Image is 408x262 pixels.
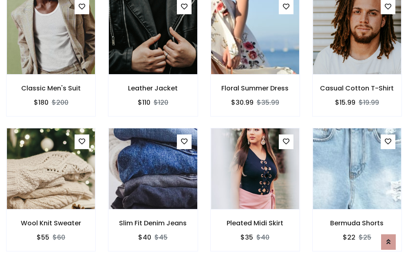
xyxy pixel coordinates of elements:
[240,233,253,241] h6: $35
[34,99,49,106] h6: $180
[108,84,197,92] h6: Leather Jacket
[211,84,300,92] h6: Floral Summer Dress
[313,84,401,92] h6: Casual Cotton T-Shirt
[154,233,168,242] del: $45
[359,98,379,107] del: $19.99
[343,233,355,241] h6: $22
[52,98,68,107] del: $200
[7,219,95,227] h6: Wool Knit Sweater
[256,233,269,242] del: $40
[257,98,279,107] del: $35.99
[7,84,95,92] h6: Classic Men's Suit
[359,233,371,242] del: $25
[313,219,401,227] h6: Bermuda Shorts
[138,99,150,106] h6: $110
[37,233,49,241] h6: $55
[108,219,197,227] h6: Slim Fit Denim Jeans
[154,98,168,107] del: $120
[211,219,300,227] h6: Pleated Midi Skirt
[138,233,151,241] h6: $40
[53,233,65,242] del: $60
[231,99,254,106] h6: $30.99
[335,99,355,106] h6: $15.99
